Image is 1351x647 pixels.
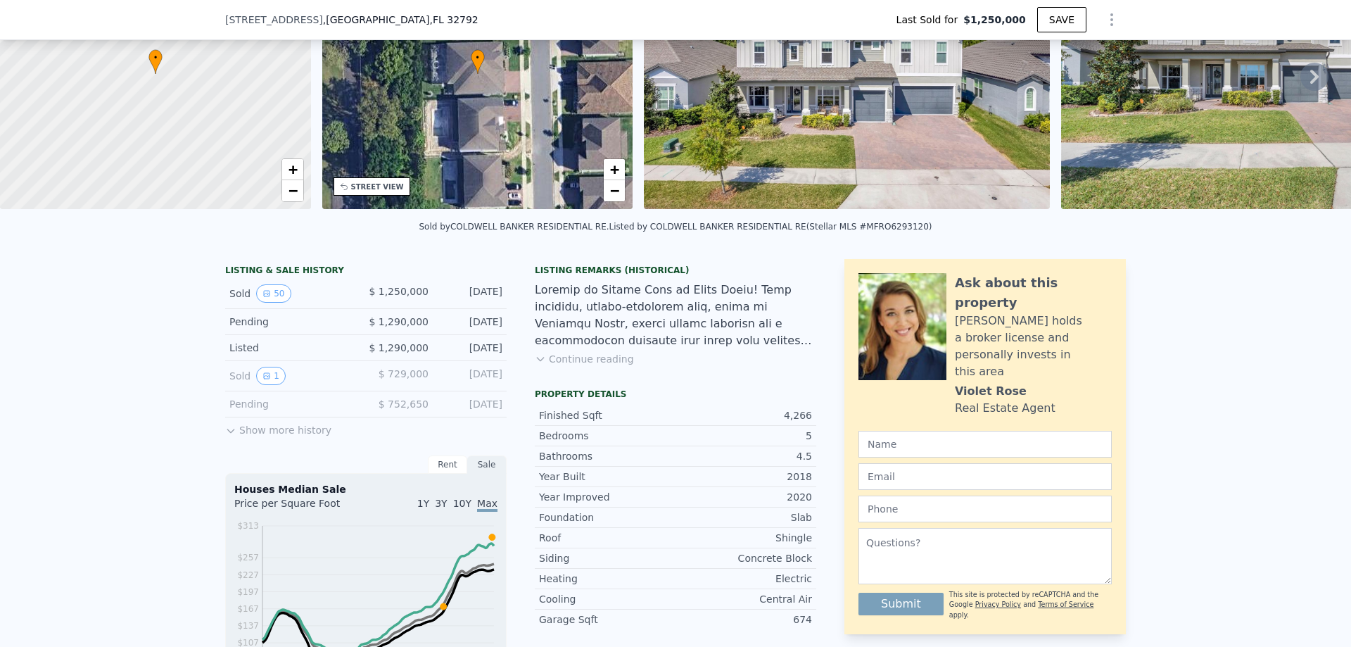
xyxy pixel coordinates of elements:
div: Shingle [675,531,812,545]
span: [STREET_ADDRESS] [225,13,323,27]
div: Bedrooms [539,429,675,443]
tspan: $313 [237,521,259,531]
div: Central Air [675,592,812,606]
div: Year Built [539,470,675,484]
div: Rent [428,456,467,474]
span: Last Sold for [896,13,964,27]
span: • [471,51,485,64]
div: [DATE] [440,284,502,303]
tspan: $197 [237,587,259,597]
div: Pending [229,315,355,329]
span: $ 729,000 [379,368,429,379]
input: Name [858,431,1112,458]
div: Cooling [539,592,675,606]
div: Bathrooms [539,449,675,463]
div: [PERSON_NAME] holds a broker license and personally invests in this area [955,313,1112,380]
button: Submit [858,593,944,615]
span: 1Y [417,498,429,509]
div: Loremip do Sitame Cons ad Elits Doeiu! Temp incididu, utlabo-etdolorem aliq, enima mi Veniamqu No... [535,282,816,349]
tspan: $227 [237,570,259,580]
div: Listed [229,341,355,355]
div: STREET VIEW [351,182,404,192]
div: Sold [229,367,355,385]
button: View historical data [256,284,291,303]
button: Continue reading [535,352,634,366]
div: Price per Square Foot [234,496,366,519]
div: Finished Sqft [539,408,675,422]
div: 5 [675,429,812,443]
div: Roof [539,531,675,545]
div: Sold [229,284,355,303]
div: Year Improved [539,490,675,504]
span: + [610,161,619,178]
div: Sold by COLDWELL BANKER RESIDENTIAL RE . [419,222,609,232]
input: Email [858,463,1112,490]
span: 10Y [453,498,471,509]
tspan: $257 [237,553,259,563]
tspan: $167 [237,604,259,614]
div: 2018 [675,470,812,484]
div: • [148,49,163,74]
span: $ 1,250,000 [369,286,429,297]
span: $ 752,650 [379,398,429,410]
div: Garage Sqft [539,613,675,627]
div: Foundation [539,510,675,524]
span: • [148,51,163,64]
input: Phone [858,496,1112,522]
a: Zoom out [604,180,625,201]
span: , FL 32792 [429,14,478,25]
span: 3Y [435,498,447,509]
div: Pending [229,397,355,411]
div: [DATE] [440,341,502,355]
div: Property details [535,389,816,400]
div: 2020 [675,490,812,504]
div: 4,266 [675,408,812,422]
span: $ 1,290,000 [369,316,429,327]
div: Sale [467,456,507,474]
span: − [610,182,619,199]
div: [DATE] [440,315,502,329]
a: Zoom in [604,159,625,180]
div: 4.5 [675,449,812,463]
span: $1,250,000 [963,13,1026,27]
div: Ask about this property [955,273,1112,313]
a: Terms of Service [1038,601,1093,608]
div: Violet Rose [955,383,1027,400]
div: Listing Remarks (Historical) [535,265,816,276]
div: • [471,49,485,74]
span: + [288,161,297,178]
div: Listed by COLDWELL BANKER RESIDENTIAL RE (Stellar MLS #MFRO6293120) [609,222,932,232]
span: Max [477,498,497,512]
span: $ 1,290,000 [369,342,429,353]
a: Privacy Policy [975,601,1021,608]
button: Show Options [1098,6,1126,34]
div: Heating [539,572,675,586]
div: Slab [675,510,812,524]
a: Zoom out [282,180,303,201]
div: 674 [675,613,812,627]
span: − [288,182,297,199]
div: LISTING & SALE HISTORY [225,265,507,279]
div: Houses Median Sale [234,482,497,496]
div: Siding [539,551,675,565]
div: [DATE] [440,397,502,411]
div: Real Estate Agent [955,400,1055,417]
button: SAVE [1037,7,1086,32]
div: This site is protected by reCAPTCHA and the Google and apply. [949,590,1112,620]
div: Electric [675,572,812,586]
a: Zoom in [282,159,303,180]
span: , [GEOGRAPHIC_DATA] [323,13,478,27]
button: View historical data [256,367,286,385]
tspan: $137 [237,621,259,631]
div: [DATE] [440,367,502,385]
div: Concrete Block [675,551,812,565]
button: Show more history [225,417,331,437]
